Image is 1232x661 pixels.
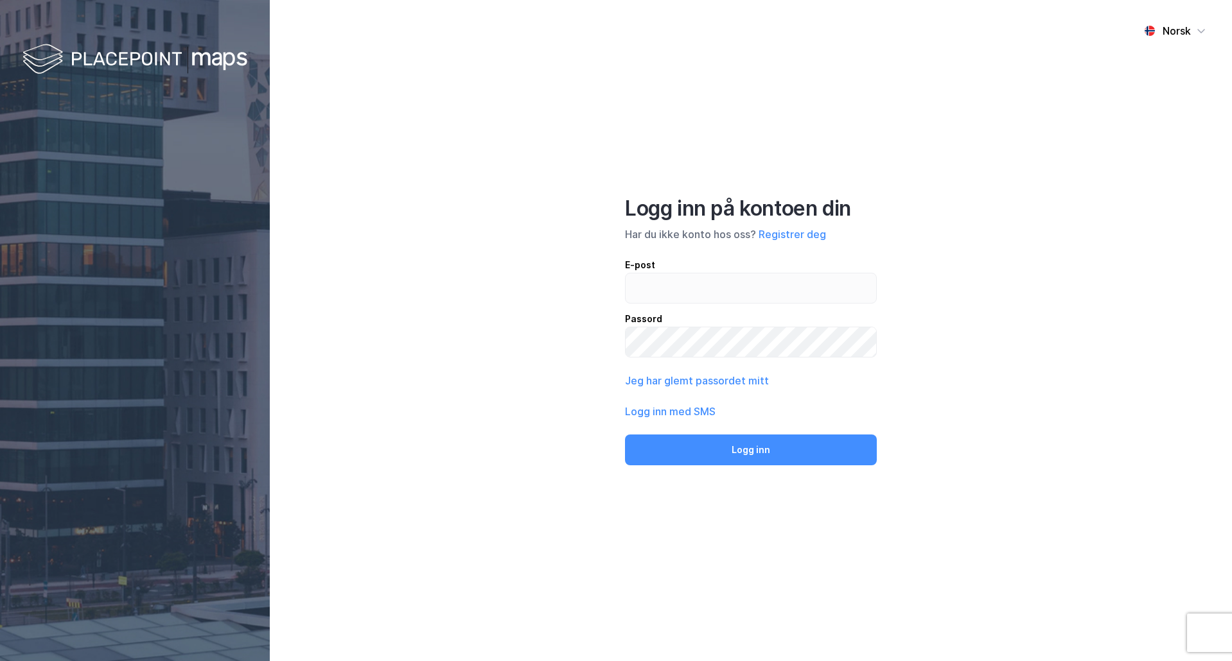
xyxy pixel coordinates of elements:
[625,404,716,419] button: Logg inn med SMS
[1168,599,1232,661] iframe: Chat Widget
[625,227,877,242] div: Har du ikke konto hos oss?
[759,227,826,242] button: Registrer deg
[625,196,877,221] div: Logg inn på kontoen din
[1163,23,1191,39] div: Norsk
[625,311,877,327] div: Passord
[625,257,877,273] div: E-post
[625,434,877,465] button: Logg inn
[22,41,247,79] img: logo-white.f07954bde2210d2a523dddb988cd2aa7.svg
[625,373,769,388] button: Jeg har glemt passordet mitt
